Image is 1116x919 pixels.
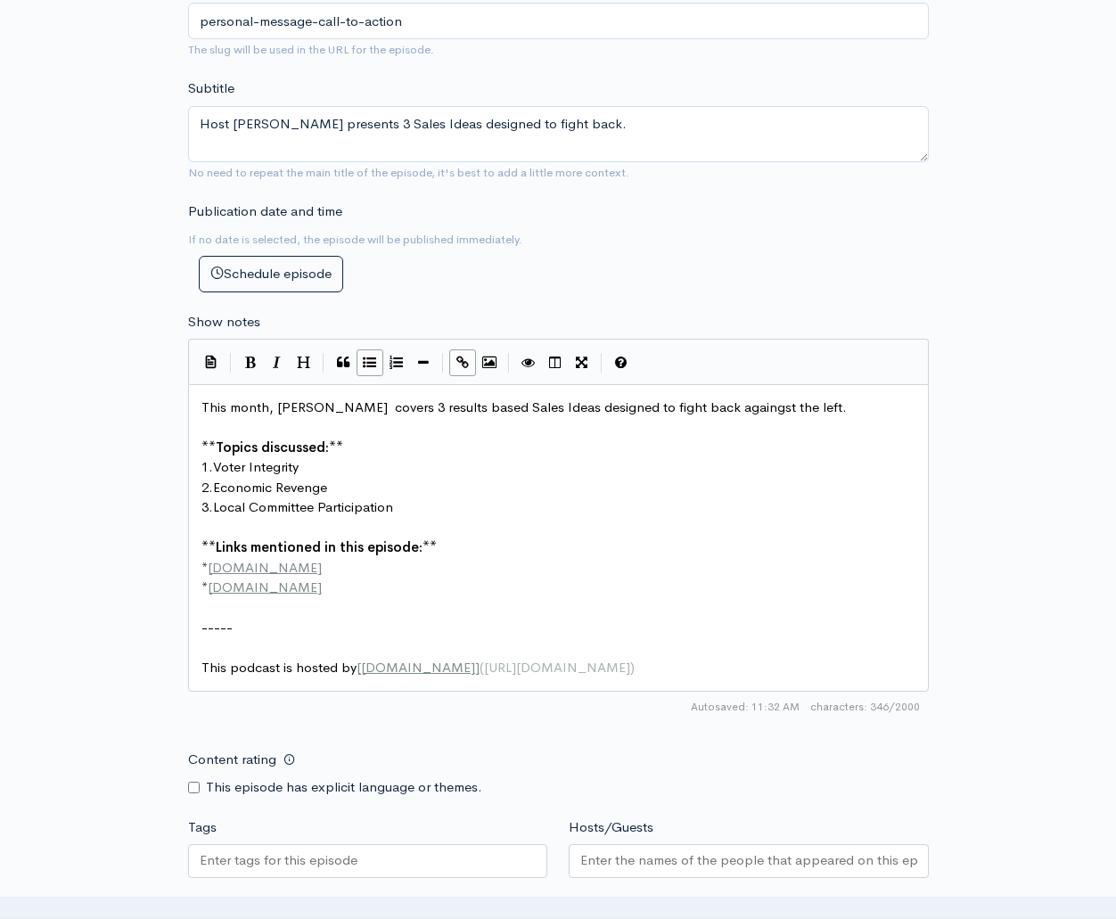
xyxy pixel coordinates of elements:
span: ] [475,659,480,676]
input: Enter tags for this episode [200,850,360,871]
span: This podcast is hosted by [201,659,635,676]
input: Enter the names of the people that appeared on this episode [580,850,917,871]
button: Schedule episode [199,256,343,292]
span: 3. [201,498,213,515]
i: | [323,353,324,373]
span: Economic Revenge [213,479,327,496]
label: This episode has explicit language or themes. [206,777,482,798]
span: 1. [201,458,213,475]
span: 2. [201,479,213,496]
button: Create Link [449,349,476,376]
span: Autosaved: 11:32 AM [691,699,800,715]
label: Publication date and time [188,201,342,222]
span: ----- [201,619,233,636]
small: The slug will be used in the URL for the episode. [188,42,434,57]
button: Numbered List [383,349,410,376]
button: Insert Horizontal Line [410,349,437,376]
button: Toggle Preview [515,349,542,376]
input: title-of-episode [188,3,929,39]
button: Insert Image [476,349,503,376]
button: Insert Show Notes Template [198,348,225,374]
i: | [508,353,510,373]
span: [DOMAIN_NAME] [361,659,475,676]
button: Markdown Guide [608,349,635,376]
button: Toggle Side by Side [542,349,569,376]
span: 346/2000 [810,699,920,715]
button: Quote [330,349,357,376]
span: Voter Integrity [213,458,299,475]
button: Bold [237,349,264,376]
label: Content rating [188,742,276,778]
span: Local Committee Participation [213,498,393,515]
span: [URL][DOMAIN_NAME] [484,659,630,676]
span: [ [357,659,361,676]
small: No need to repeat the main title of the episode, it's best to add a little more context. [188,165,629,180]
button: Generic List [357,349,383,376]
span: Links mentioned in this episode: [216,538,423,555]
label: Tags [188,817,217,838]
label: Show notes [188,312,260,332]
i: | [442,353,444,373]
span: [DOMAIN_NAME] [208,559,322,576]
span: Topics discussed: [216,439,329,455]
i: | [601,353,603,373]
span: ( [480,659,484,676]
i: | [230,353,232,373]
small: If no date is selected, the episode will be published immediately. [188,232,522,247]
label: Hosts/Guests [569,817,653,838]
span: This month, [PERSON_NAME] covers 3 results based Sales Ideas designed to fight back againgst the ... [201,398,847,415]
button: Heading [291,349,317,376]
span: [DOMAIN_NAME] [208,578,322,595]
label: Subtitle [188,78,234,99]
button: Toggle Fullscreen [569,349,595,376]
button: Italic [264,349,291,376]
span: ) [630,659,635,676]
